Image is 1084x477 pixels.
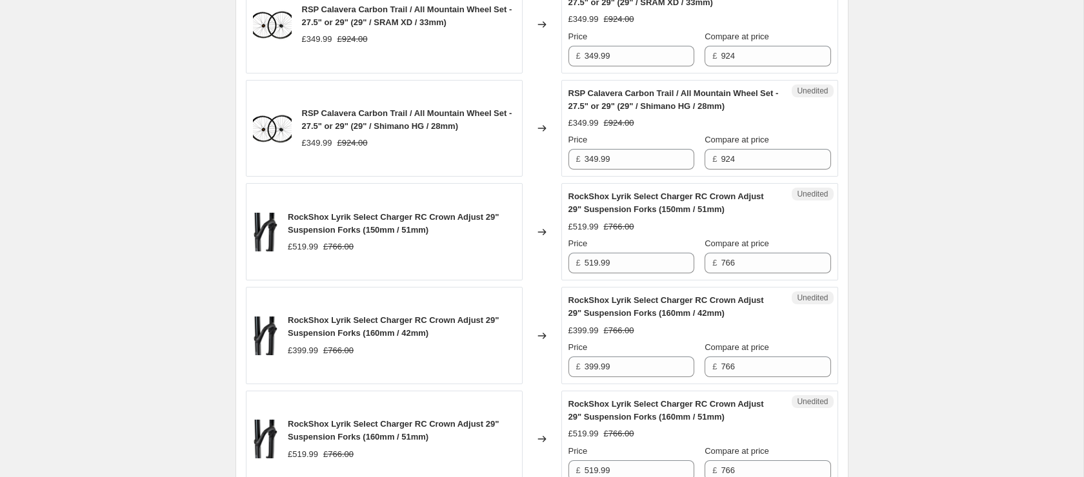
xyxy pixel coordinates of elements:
[568,295,764,318] span: RockShox Lyrik Select Charger RC Crown Adjust 29" Suspension Forks (160mm / 42mm)
[568,222,599,231] span: £519.99
[705,32,769,41] span: Compare at price
[576,154,581,164] span: £
[302,34,332,44] span: £349.99
[705,342,769,352] span: Compare at price
[797,396,828,407] span: Unedited
[253,420,278,458] img: 226580-739598_1_Supersize_5fbc5978-5298-4376-822a-69277133ef17_80x.jpg
[712,362,717,371] span: £
[302,5,512,27] span: RSP Calavera Carbon Trail / All Mountain Wheel Set - 27.5" or 29" (29" / SRAM XD / 33mm)
[568,32,588,41] span: Price
[288,346,318,355] span: £399.99
[568,446,588,456] span: Price
[302,108,512,131] span: RSP Calavera Carbon Trail / All Mountain Wheel Set - 27.5" or 29" (29" / Shimano HG / 28mm)
[568,326,599,335] span: £399.99
[576,51,581,61] span: £
[568,342,588,352] span: Price
[568,135,588,144] span: Price
[705,135,769,144] span: Compare at price
[288,212,499,235] span: RockShox Lyrik Select Charger RC Crown Adjust 29" Suspension Forks (150mm / 51mm)
[337,138,368,148] span: £924.00
[253,213,278,251] img: 226580-739598_1_Supersize_5fbc5978-5298-4376-822a-69277133ef17_80x.jpg
[288,242,318,251] span: £519.99
[302,138,332,148] span: £349.99
[568,238,588,248] span: Price
[568,399,764,422] span: RockShox Lyrik Select Charger RC Crown Adjust 29" Suspension Forks (160mm / 51mm)
[712,154,717,164] span: £
[568,191,764,214] span: RockShox Lyrik Select Charger RC Crown Adjust 29" Suspension Forks (150mm / 51mm)
[604,326,634,335] span: £766.00
[604,429,634,438] span: £766.00
[576,465,581,475] span: £
[604,222,634,231] span: £766.00
[253,109,292,148] img: s-l1600_11_80x.png
[288,315,499,338] span: RockShox Lyrik Select Charger RC Crown Adjust 29" Suspension Forks (160mm / 42mm)
[705,238,769,248] span: Compare at price
[568,429,599,438] span: £519.99
[568,88,779,111] span: RSP Calavera Carbon Trail / All Mountain Wheel Set - 27.5" or 29" (29" / Shimano HG / 28mm)
[337,34,368,44] span: £924.00
[712,51,717,61] span: £
[604,14,634,24] span: £924.00
[288,449,318,459] span: £519.99
[712,465,717,475] span: £
[604,118,634,128] span: £924.00
[253,5,292,44] img: s-l1600_11_80x.png
[323,242,354,251] span: £766.00
[323,346,354,355] span: £766.00
[568,118,599,128] span: £349.99
[253,316,278,355] img: 226580-739598_1_Supersize_5fbc5978-5298-4376-822a-69277133ef17_80x.jpg
[576,258,581,268] span: £
[288,419,499,442] span: RockShox Lyrik Select Charger RC Crown Adjust 29" Suspension Forks (160mm / 51mm)
[797,293,828,303] span: Unedited
[705,446,769,456] span: Compare at price
[576,362,581,371] span: £
[712,258,717,268] span: £
[797,86,828,96] span: Unedited
[797,189,828,199] span: Unedited
[568,14,599,24] span: £349.99
[323,449,354,459] span: £766.00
